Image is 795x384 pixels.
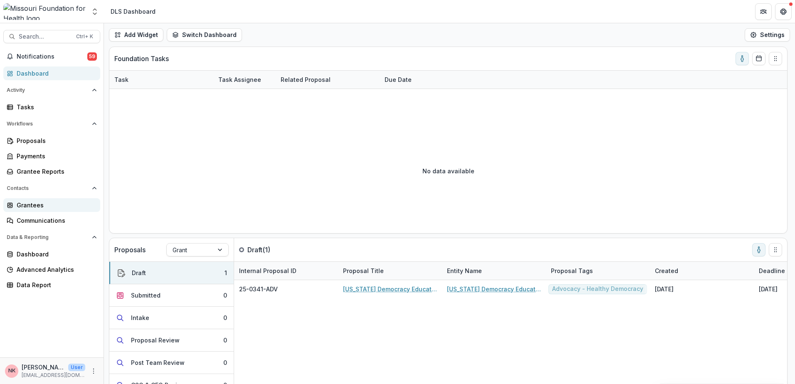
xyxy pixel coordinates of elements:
div: Ctrl + K [74,32,95,41]
div: 0 [223,291,227,300]
button: Open Data & Reporting [3,231,100,244]
div: Communications [17,216,94,225]
div: Related Proposal [276,71,380,89]
button: Post Team Review0 [109,352,234,374]
button: Search... [3,30,100,43]
div: 0 [223,313,227,322]
div: Submitted [131,291,160,300]
img: Missouri Foundation for Health logo [3,3,86,20]
div: DLS Dashboard [111,7,156,16]
div: Created [650,262,754,280]
p: No data available [422,167,474,175]
a: Communications [3,214,100,227]
div: Dashboard [17,250,94,258]
div: Data Report [17,281,94,289]
div: Proposals [17,136,94,145]
div: Task [109,71,213,89]
button: toggle-assigned-to-me [752,243,765,256]
div: Internal Proposal ID [234,262,338,280]
a: Dashboard [3,66,100,80]
p: Proposals [114,245,146,255]
button: Submitted0 [109,284,234,307]
div: Entity Name [442,266,487,275]
div: Proposal Tags [546,262,650,280]
button: Open Contacts [3,182,100,195]
a: [US_STATE] Democracy Education Fund [343,285,437,293]
div: Task Assignee [213,75,266,84]
p: [EMAIL_ADDRESS][DOMAIN_NAME] [22,372,85,379]
div: Nancy Kelley [8,368,15,374]
div: Grantee Reports [17,167,94,176]
nav: breadcrumb [107,5,159,17]
a: Grantees [3,198,100,212]
div: Tasks [17,103,94,111]
button: Partners [755,3,772,20]
div: Created [650,266,683,275]
div: Proposal Title [338,266,389,275]
div: Due Date [380,75,417,84]
span: Workflows [7,121,89,127]
a: Grantee Reports [3,165,100,178]
div: [DATE] [759,285,778,293]
div: Grantees [17,201,94,209]
div: Proposal Title [338,262,442,280]
button: Open entity switcher [89,3,101,20]
div: Due Date [380,71,442,89]
div: Related Proposal [276,75,336,84]
a: Advanced Analytics [3,263,100,276]
button: Notifications59 [3,50,100,63]
span: Notifications [17,53,87,60]
button: Open Workflows [3,117,100,130]
div: Deadline [754,266,790,275]
div: Draft [132,268,146,277]
p: [PERSON_NAME] [22,363,65,372]
button: Intake0 [109,307,234,329]
div: [DATE] [655,285,674,293]
div: Proposal Review [131,336,180,345]
div: Internal Proposal ID [234,266,301,275]
button: Switch Dashboard [167,28,242,42]
div: Entity Name [442,262,546,280]
button: toggle-assigned-to-me [736,52,749,65]
span: 59 [87,52,97,61]
div: Post Team Review [131,358,185,367]
button: Draft1 [109,262,234,284]
div: Dashboard [17,69,94,78]
button: Calendar [752,52,765,65]
div: 0 [223,336,227,345]
a: Dashboard [3,247,100,261]
a: Payments [3,149,100,163]
div: 0 [223,358,227,367]
button: Drag [769,243,782,256]
button: More [89,366,99,376]
div: Proposal Tags [546,266,598,275]
button: Settings [745,28,790,42]
p: Draft ( 1 ) [247,245,310,255]
a: Proposals [3,134,100,148]
span: Data & Reporting [7,234,89,240]
div: Task [109,75,133,84]
div: Task Assignee [213,71,276,89]
button: Open Activity [3,84,100,97]
span: Contacts [7,185,89,191]
span: Search... [19,33,71,40]
button: Proposal Review0 [109,329,234,352]
span: Activity [7,87,89,93]
p: Foundation Tasks [114,54,169,64]
div: Payments [17,152,94,160]
a: [US_STATE] Democracy Education Fund [447,285,541,293]
div: 1 [225,268,227,277]
div: Advanced Analytics [17,265,94,274]
button: Add Widget [109,28,163,42]
a: Data Report [3,278,100,292]
button: Get Help [775,3,792,20]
